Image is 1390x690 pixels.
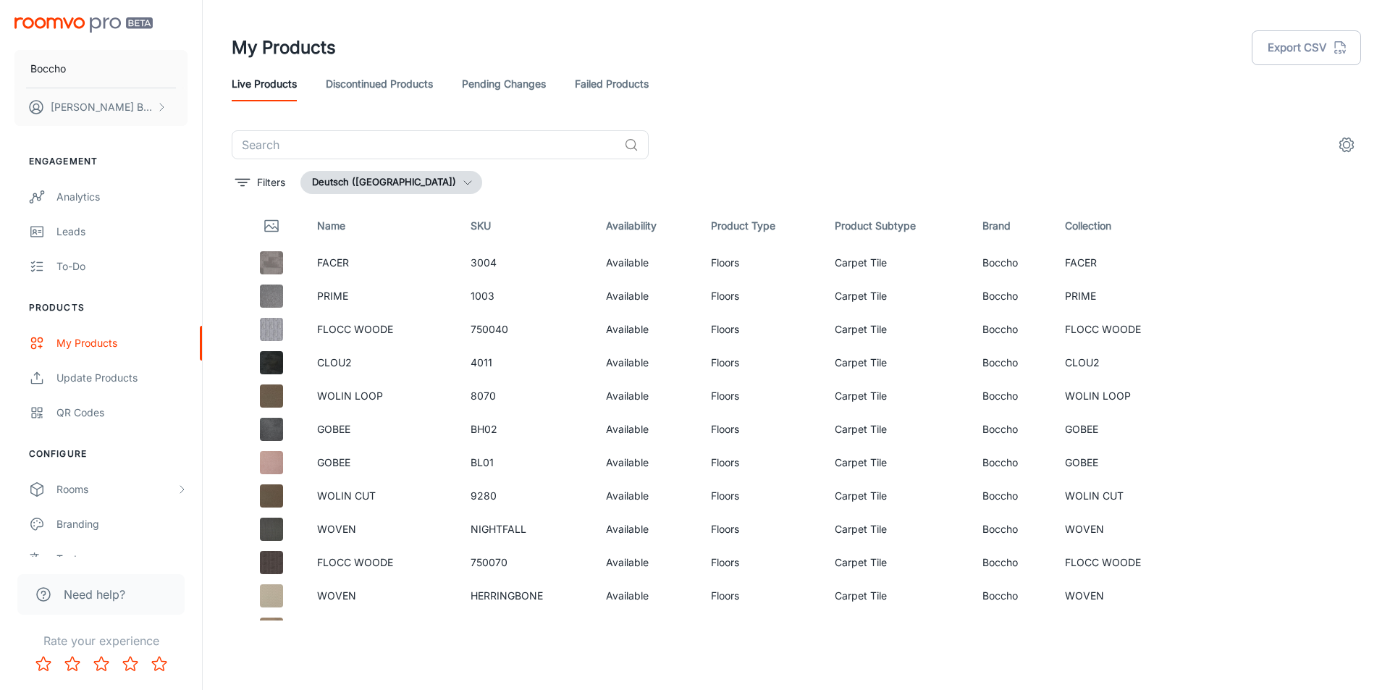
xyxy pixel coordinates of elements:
button: Rate 1 star [29,649,58,678]
td: Boccho [971,579,1054,613]
td: Floors [699,546,823,579]
td: FLOCC WOODE [1053,546,1207,579]
td: BL01 [459,446,594,479]
div: Update Products [56,370,188,386]
td: Floors [699,413,823,446]
div: Analytics [56,189,188,205]
td: Carpet Tile [823,279,971,313]
a: Discontinued Products [326,67,433,101]
td: Boccho [971,613,1054,646]
div: To-do [56,258,188,274]
td: Boccho [971,446,1054,479]
td: Carpet Tile [823,479,971,513]
td: Floors [699,279,823,313]
input: Search [232,130,618,159]
td: 9280 [459,479,594,513]
td: Boccho [971,379,1054,413]
a: WOVEN [317,589,356,602]
td: Carpet Tile [823,313,971,346]
td: NIGHTFALL [459,513,594,546]
td: Available [594,479,699,513]
td: Carpet Tile [823,413,971,446]
th: Availability [594,206,699,246]
span: Need help? [64,586,125,603]
td: Available [594,313,699,346]
td: Available [594,579,699,613]
td: Floors [699,379,823,413]
p: Rate your experience [12,632,190,649]
button: [PERSON_NAME] Bochenski [14,88,188,126]
div: Rooms [56,481,176,497]
a: Live Products [232,67,297,101]
th: Collection [1053,206,1207,246]
td: Floors [699,579,823,613]
td: Boccho [971,279,1054,313]
td: HERRINGBONE [459,579,594,613]
td: Boccho [971,346,1054,379]
td: 3004 [459,246,594,279]
th: Product Type [699,206,823,246]
td: WOVEN [1053,579,1207,613]
td: Floors [699,246,823,279]
td: Available [594,446,699,479]
td: Floors [699,479,823,513]
td: Floors [699,313,823,346]
td: Available [594,613,699,646]
a: WOLIN CUT [317,489,376,502]
td: Floors [699,446,823,479]
th: SKU [459,206,594,246]
p: [PERSON_NAME] Bochenski [51,99,153,115]
td: Floors [699,513,823,546]
a: Failed Products [575,67,649,101]
td: Boccho [971,313,1054,346]
td: Available [594,546,699,579]
td: 98001-9 [459,613,594,646]
td: Boccho [971,246,1054,279]
td: WOVEN [1053,513,1207,546]
button: filter [232,171,289,194]
td: Luxury Vinyl [823,613,971,646]
button: Rate 2 star [58,649,87,678]
a: FLOCC WOODE [317,323,393,335]
a: WOVEN [317,523,356,535]
td: Carpet Tile [823,346,971,379]
a: WOLIN LOOP [317,390,383,402]
img: Roomvo PRO Beta [14,17,153,33]
svg: Thumbnail [263,217,280,235]
td: PRIME [1053,279,1207,313]
div: QR Codes [56,405,188,421]
td: 750040 [459,313,594,346]
td: Boccho [971,413,1054,446]
td: Available [594,346,699,379]
td: Carpet Tile [823,513,971,546]
p: Filters [257,174,285,190]
td: Available [594,413,699,446]
a: PRIME [317,290,348,302]
td: GOBEE [1053,413,1207,446]
td: BH02 [459,413,594,446]
button: Rate 4 star [116,649,145,678]
a: GOBEE [317,423,350,435]
td: Boccho [971,513,1054,546]
div: My Products [56,335,188,351]
td: Available [594,513,699,546]
a: GOBEE [317,456,350,468]
a: Pending Changes [462,67,546,101]
td: 4011 [459,346,594,379]
td: Floors [699,346,823,379]
p: Boccho [30,61,66,77]
td: Carpet Tile [823,546,971,579]
th: Product Subtype [823,206,971,246]
td: SPC NON-IXPE [1053,613,1207,646]
button: Export CSV [1252,30,1361,65]
td: Boccho [971,479,1054,513]
a: FACER [317,256,349,269]
button: settings [1332,130,1361,159]
a: CLOU2 [317,356,352,369]
th: Brand [971,206,1054,246]
td: Carpet Tile [823,379,971,413]
h1: My Products [232,35,336,61]
td: WOLIN CUT [1053,479,1207,513]
div: Texts [56,551,188,567]
td: Carpet Tile [823,446,971,479]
